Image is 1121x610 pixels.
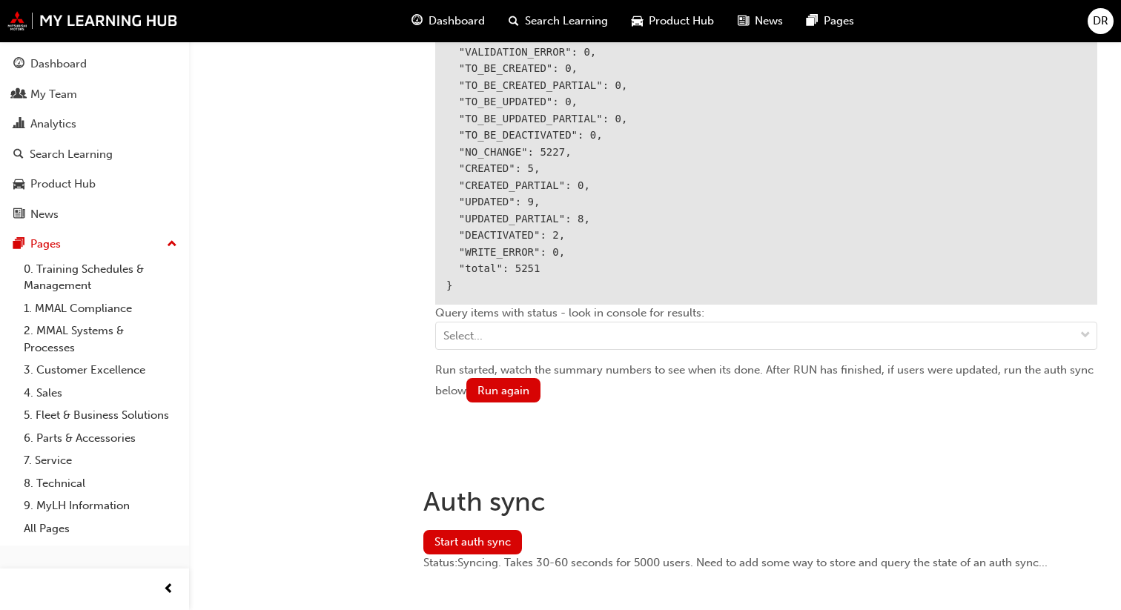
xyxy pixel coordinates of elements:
[30,86,77,103] div: My Team
[6,110,183,138] a: Analytics
[13,208,24,222] span: news-icon
[423,554,1109,571] div: Status: Syncing. Takes 30-60 seconds for 5000 users. Need to add some way to store and query the ...
[6,50,183,78] a: Dashboard
[18,449,183,472] a: 7. Service
[435,305,1097,362] div: Query items with status - look in console for results:
[167,235,177,254] span: up-icon
[30,116,76,133] div: Analytics
[18,319,183,359] a: 2. MMAL Systems & Processes
[6,81,183,108] a: My Team
[795,6,866,36] a: pages-iconPages
[13,88,24,102] span: people-icon
[6,47,183,231] button: DashboardMy TeamAnalyticsSearch LearningProduct HubNews
[163,580,174,599] span: prev-icon
[423,485,1109,518] h1: Auth sync
[13,148,24,162] span: search-icon
[400,6,497,36] a: guage-iconDashboard
[525,13,608,30] span: Search Learning
[649,13,714,30] span: Product Hub
[18,404,183,427] a: 5. Fleet & Business Solutions
[30,236,61,253] div: Pages
[13,118,24,131] span: chart-icon
[18,359,183,382] a: 3. Customer Excellence
[807,12,818,30] span: pages-icon
[497,6,620,36] a: search-iconSearch Learning
[30,176,96,193] div: Product Hub
[755,13,783,30] span: News
[738,12,749,30] span: news-icon
[6,170,183,198] a: Product Hub
[13,178,24,191] span: car-icon
[30,146,113,163] div: Search Learning
[18,517,183,540] a: All Pages
[18,427,183,450] a: 6. Parts & Accessories
[1088,8,1114,34] button: DR
[30,206,59,223] div: News
[1080,326,1091,345] span: down-icon
[18,472,183,495] a: 8. Technical
[435,362,1097,403] div: Run started, watch the summary numbers to see when its done. After RUN has finished, if users wer...
[30,56,87,73] div: Dashboard
[423,530,522,554] button: Start auth sync
[13,238,24,251] span: pages-icon
[18,258,183,297] a: 0. Training Schedules & Management
[429,13,485,30] span: Dashboard
[726,6,795,36] a: news-iconNews
[18,494,183,517] a: 9. MyLH Information
[6,231,183,258] button: Pages
[13,58,24,71] span: guage-icon
[632,12,643,30] span: car-icon
[6,141,183,168] a: Search Learning
[466,378,540,402] button: Run again
[824,13,854,30] span: Pages
[6,201,183,228] a: News
[1093,13,1108,30] span: DR
[18,382,183,405] a: 4. Sales
[18,297,183,320] a: 1. MMAL Compliance
[509,12,519,30] span: search-icon
[443,328,483,345] div: Select...
[411,12,423,30] span: guage-icon
[620,6,726,36] a: car-iconProduct Hub
[7,11,178,30] img: mmal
